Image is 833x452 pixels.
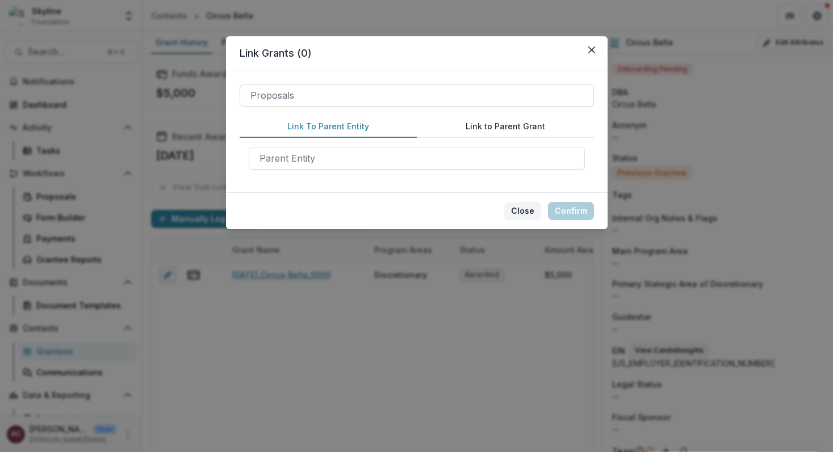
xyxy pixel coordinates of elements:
button: Close [583,41,601,59]
header: Link Grants ( 0 ) [226,36,608,70]
button: Link To Parent Entity [240,116,417,138]
button: Confirm [548,202,594,220]
button: Close [504,202,541,220]
button: Link to Parent Grant [417,116,594,138]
